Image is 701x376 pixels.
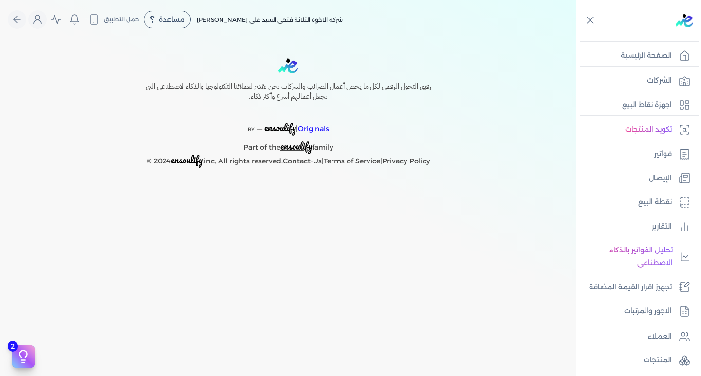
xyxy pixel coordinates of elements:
[104,15,139,24] span: حمل التطبيق
[576,71,695,91] a: الشركات
[8,341,18,352] span: 2
[652,220,672,233] p: التقارير
[576,301,695,322] a: الاجور والمرتبات
[576,326,695,347] a: العملاء
[576,46,695,66] a: الصفحة الرئيسية
[638,196,672,209] p: نقطة البيع
[197,16,343,23] span: شركه الاخوه الثلاثة فتحى السيد على [PERSON_NAME]
[576,350,695,371] a: المنتجات
[324,157,380,165] a: Terms of Service
[264,120,296,135] span: ensoulify
[298,125,329,133] span: Originals
[382,157,430,165] a: Privacy Policy
[125,81,452,102] h6: رفيق التحول الرقمي لكل ما يخص أعمال الضرائب والشركات نحن نقدم لعملائنا التكنولوجيا والذكاء الاصطن...
[257,124,262,130] sup: __
[248,126,255,133] span: BY
[644,354,672,367] p: المنتجات
[86,11,142,28] button: حمل التطبيق
[125,154,452,168] p: © 2024 ,inc. All rights reserved. | |
[621,50,672,62] p: الصفحة الرئيسية
[125,110,452,136] p: |
[280,143,312,152] a: ensoulify
[283,157,322,165] a: Contact-Us
[654,148,672,161] p: فواتير
[576,144,695,164] a: فواتير
[576,240,695,273] a: تحليل الفواتير بالذكاء الاصطناعي
[125,136,452,154] p: Part of the family
[625,124,672,136] p: تكويد المنتجات
[576,277,695,298] a: تجهيز اقرار القيمة المضافة
[576,95,695,115] a: اجهزة نقاط البيع
[624,305,672,318] p: الاجور والمرتبات
[171,152,203,167] span: ensoulify
[589,281,672,294] p: تجهيز اقرار القيمة المضافة
[280,139,312,154] span: ensoulify
[576,216,695,237] a: التقارير
[12,345,35,368] button: 2
[576,192,695,213] a: نقطة البيع
[159,16,184,23] span: مساعدة
[581,244,673,269] p: تحليل الفواتير بالذكاء الاصطناعي
[144,11,191,28] div: مساعدة
[676,14,693,27] img: logo
[278,58,298,73] img: logo
[649,172,672,185] p: الإيصال
[576,120,695,140] a: تكويد المنتجات
[576,168,695,189] a: الإيصال
[622,99,672,111] p: اجهزة نقاط البيع
[648,330,672,343] p: العملاء
[647,74,672,87] p: الشركات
